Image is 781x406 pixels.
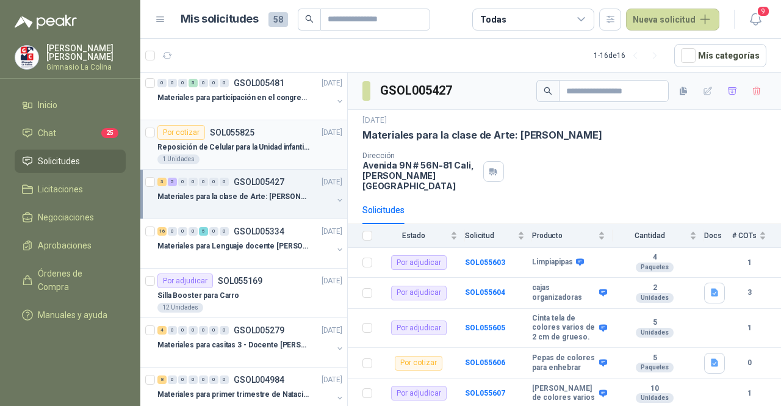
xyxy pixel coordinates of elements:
[157,323,345,362] a: 4 0 0 0 0 0 0 GSOL005279[DATE] Materiales para casitas 3 - Docente [PERSON_NAME]
[157,224,345,263] a: 16 0 0 0 5 0 0 GSOL005334[DATE] Materiales para Lenguaje docente [PERSON_NAME]
[704,224,732,248] th: Docs
[380,81,454,100] h3: GSOL005427
[220,375,229,384] div: 0
[305,15,314,23] span: search
[209,326,218,335] div: 0
[636,328,674,338] div: Unidades
[157,375,167,384] div: 8
[391,286,447,300] div: Por adjudicar
[38,126,56,140] span: Chat
[140,269,347,318] a: Por adjudicarSOL055169[DATE] Silla Booster para Carro12 Unidades
[613,224,704,248] th: Cantidad
[594,46,664,65] div: 1 - 16 de 16
[168,227,177,236] div: 0
[362,203,405,217] div: Solicitudes
[380,224,465,248] th: Estado
[178,326,187,335] div: 0
[362,160,478,191] p: Avenida 9N # 56N-81 Cali , [PERSON_NAME][GEOGRAPHIC_DATA]
[532,258,573,267] b: Limpiapipas
[362,115,387,126] p: [DATE]
[157,227,167,236] div: 16
[210,128,254,137] p: SOL055825
[532,231,596,240] span: Producto
[613,253,697,263] b: 4
[209,79,218,87] div: 0
[15,93,126,117] a: Inicio
[391,386,447,401] div: Por adjudicar
[732,388,766,399] b: 1
[209,178,218,186] div: 0
[178,178,187,186] div: 0
[732,287,766,299] b: 3
[744,9,766,31] button: 9
[220,178,229,186] div: 0
[532,353,596,372] b: Pepas de colores para enhebrar
[395,356,442,371] div: Por cotizar
[140,120,347,170] a: Por cotizarSOL055825[DATE] Reposición de Celular para la Unidad infantil (con forro, y vidrio pro...
[362,129,602,142] p: Materiales para la clase de Arte: [PERSON_NAME]
[15,150,126,173] a: Solicitudes
[157,76,345,115] a: 0 0 0 5 0 0 0 GSOL005481[DATE] Materiales para participación en el congreso, UI
[178,227,187,236] div: 0
[15,46,38,69] img: Company Logo
[322,78,342,89] p: [DATE]
[38,154,80,168] span: Solicitudes
[732,322,766,334] b: 1
[613,283,697,293] b: 2
[199,375,208,384] div: 0
[465,358,505,367] b: SOL055606
[532,283,596,302] b: cajas organizadoras
[157,142,309,153] p: Reposición de Celular para la Unidad infantil (con forro, y vidrio protector)
[38,211,94,224] span: Negociaciones
[15,303,126,327] a: Manuales y ayuda
[209,227,218,236] div: 0
[157,92,309,104] p: Materiales para participación en el congreso, UI
[168,375,177,384] div: 0
[157,290,239,302] p: Silla Booster para Carro
[391,321,447,335] div: Por adjudicar
[636,293,674,303] div: Unidades
[189,375,198,384] div: 0
[157,154,200,164] div: 1 Unidades
[189,326,198,335] div: 0
[732,357,766,369] b: 0
[732,231,757,240] span: # COTs
[157,274,213,288] div: Por adjudicar
[234,79,284,87] p: GSOL005481
[465,258,505,267] a: SOL055603
[189,178,198,186] div: 0
[101,128,118,138] span: 25
[322,275,342,287] p: [DATE]
[199,326,208,335] div: 0
[322,374,342,386] p: [DATE]
[613,384,697,394] b: 10
[168,326,177,335] div: 0
[480,13,506,26] div: Todas
[15,234,126,257] a: Aprobaciones
[189,79,198,87] div: 5
[157,389,309,401] p: Materiales para primer trimestre de Natación
[46,44,126,61] p: [PERSON_NAME] [PERSON_NAME]
[220,326,229,335] div: 0
[234,227,284,236] p: GSOL005334
[362,151,478,160] p: Dirección
[234,326,284,335] p: GSOL005279
[465,231,515,240] span: Solicitud
[268,12,288,27] span: 58
[532,224,613,248] th: Producto
[157,79,167,87] div: 0
[732,224,781,248] th: # COTs
[613,231,687,240] span: Cantidad
[199,79,208,87] div: 0
[234,375,284,384] p: GSOL004984
[322,226,342,237] p: [DATE]
[465,324,505,332] a: SOL055605
[322,325,342,336] p: [DATE]
[199,227,208,236] div: 5
[38,308,107,322] span: Manuales y ayuda
[532,314,596,343] b: Cinta tela de colores varios de 2 cm de grueso.
[15,206,126,229] a: Negociaciones
[532,384,596,403] b: [PERSON_NAME] de colores varios
[15,178,126,201] a: Licitaciones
